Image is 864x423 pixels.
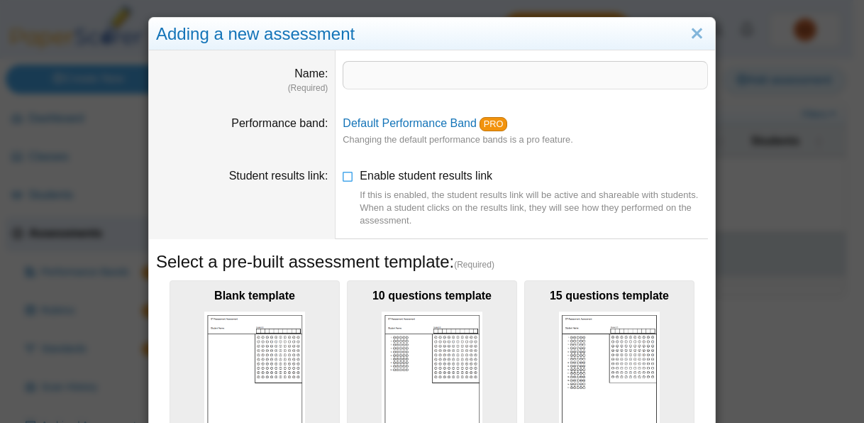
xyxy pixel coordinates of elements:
[149,18,715,51] div: Adding a new assessment
[229,170,328,182] label: Student results link
[360,189,708,228] div: If this is enabled, the student results link will be active and shareable with students. When a s...
[214,290,295,302] b: Blank template
[156,82,328,94] dfn: (Required)
[294,67,328,79] label: Name
[156,250,708,274] h5: Select a pre-built assessment template:
[360,170,708,227] span: Enable student results link
[550,290,669,302] b: 15 questions template
[372,290,492,302] b: 10 questions template
[686,22,708,46] a: Close
[343,117,477,129] a: Default Performance Band
[231,117,328,129] label: Performance band
[454,259,494,271] span: (Required)
[480,117,507,131] a: PRO
[343,134,572,145] small: Changing the default performance bands is a pro feature.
